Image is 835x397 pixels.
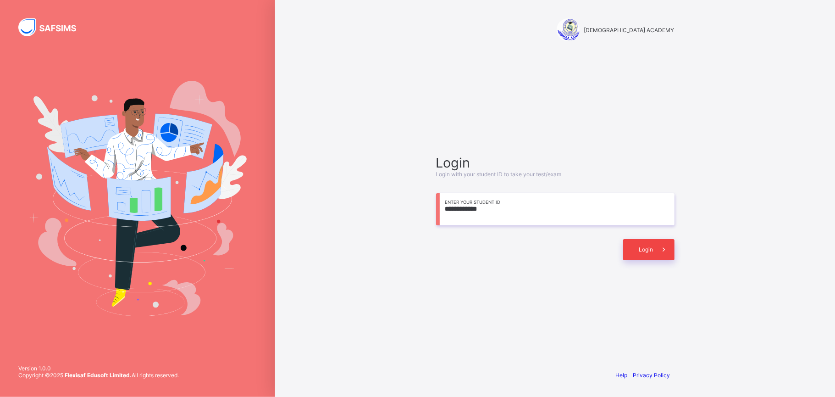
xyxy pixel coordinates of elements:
span: Login with your student ID to take your test/exam [436,171,562,178]
a: Privacy Policy [633,372,670,379]
span: Copyright © 2025 All rights reserved. [18,372,179,379]
a: Help [616,372,628,379]
img: SAFSIMS Logo [18,18,87,36]
span: [DEMOGRAPHIC_DATA] ACADEMY [584,27,675,34]
img: Hero Image [28,81,247,316]
span: Login [639,246,653,253]
strong: Flexisaf Edusoft Limited. [65,372,132,379]
span: Version 1.0.0 [18,365,179,372]
span: Login [436,155,675,171]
